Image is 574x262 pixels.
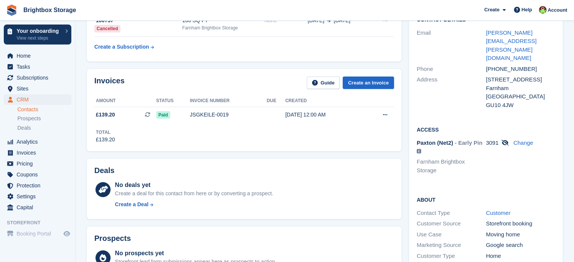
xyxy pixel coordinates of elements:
div: No prospects yet [115,249,277,258]
a: menu [4,72,71,83]
div: JSGKEILE-0019 [190,111,267,119]
a: Deals [17,124,71,132]
div: Customer Type [417,252,486,260]
span: Analytics [17,136,62,147]
th: Invoice number [190,95,267,107]
h2: Invoices [94,77,125,89]
p: Your onboarding [17,28,62,34]
div: Phone [417,65,486,74]
a: Your onboarding View next steps [4,25,71,44]
span: Pricing [17,158,62,169]
img: Marlena [539,6,546,14]
img: icon-info-grey-7440780725fd019a000dd9b08b2336e03edf1995a4989e88bcd33f0948082b44.svg [417,149,421,153]
div: Moving home [486,230,556,239]
div: Create a Subscription [94,43,149,51]
a: menu [4,51,71,61]
li: Farnham Brightbox Storage [417,158,486,175]
div: Farnham Brightbox Storage [182,25,265,31]
span: Paid [156,111,170,119]
div: Customer Source [417,219,486,228]
a: Preview store [62,229,71,238]
span: CRM [17,94,62,105]
div: No deals yet [115,181,273,190]
a: menu [4,228,71,239]
a: menu [4,94,71,105]
a: Brightbox Storage [20,4,79,16]
img: stora-icon-8386f47178a22dfd0bd8f6a31ec36ba5ce8667c1dd55bd0f319d3a0aa187defe.svg [6,5,17,16]
span: Deals [17,124,31,132]
span: Settings [17,191,62,202]
div: Total [96,129,115,136]
span: [DATE] [334,17,350,25]
a: menu [4,191,71,202]
a: Prospects [17,115,71,123]
a: menu [4,61,71,72]
div: Use Case [417,230,486,239]
span: - Early Pin [455,139,482,146]
a: Create a Deal [115,201,273,208]
a: menu [4,169,71,180]
th: Created [285,95,363,107]
a: menu [4,158,71,169]
span: Account [548,6,567,14]
span: 3091 [486,139,499,146]
a: menu [4,202,71,213]
a: Create an Invoice [343,77,394,89]
div: Cancelled [94,25,120,32]
div: Google search [486,241,556,250]
div: 160 SQ FT [182,17,265,25]
div: Contact Type [417,209,486,218]
div: 100737 [94,17,182,25]
span: Sites [17,83,62,94]
span: Prospects [17,115,41,122]
span: Home [17,51,62,61]
h2: Prospects [94,234,131,243]
div: Email [417,29,486,63]
h2: Deals [94,166,114,175]
div: [DATE] 12:00 AM [285,111,363,119]
span: Storefront [7,219,75,227]
span: [DATE] [308,17,324,25]
span: Booking Portal [17,228,62,239]
div: Farnham [486,84,556,93]
a: menu [4,83,71,94]
div: Create a deal for this contact from here or by converting a prospect. [115,190,273,198]
th: Amount [94,95,156,107]
span: Create [484,6,499,14]
div: Home [486,252,556,260]
a: Contacts [17,106,71,113]
span: Tasks [17,61,62,72]
span: £139.20 [96,111,115,119]
a: Change [513,139,533,146]
span: Subscriptions [17,72,62,83]
a: Guide [307,77,340,89]
th: Status [156,95,190,107]
div: Marketing Source [417,241,486,250]
th: Due [267,95,285,107]
a: Create a Subscription [94,40,154,54]
a: menu [4,180,71,191]
div: Address [417,75,486,109]
div: [STREET_ADDRESS] [486,75,556,84]
span: Help [522,6,532,14]
span: Capital [17,202,62,213]
div: £139.20 [96,136,115,144]
span: Paxton (Net2) [417,139,453,146]
a: [PERSON_NAME][EMAIL_ADDRESS][PERSON_NAME][DOMAIN_NAME] [486,29,537,61]
h2: About [417,196,555,203]
a: menu [4,136,71,147]
span: Invoices [17,147,62,158]
div: None [264,17,308,25]
div: [GEOGRAPHIC_DATA] [486,92,556,101]
p: View next steps [17,35,62,41]
span: Coupons [17,169,62,180]
div: Create a Deal [115,201,149,208]
div: [PHONE_NUMBER] [486,65,556,74]
div: Storefront booking [486,219,556,228]
a: Customer [486,210,511,216]
a: menu [4,147,71,158]
span: Protection [17,180,62,191]
h2: Access [417,126,555,133]
div: GU10 4JW [486,101,556,110]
